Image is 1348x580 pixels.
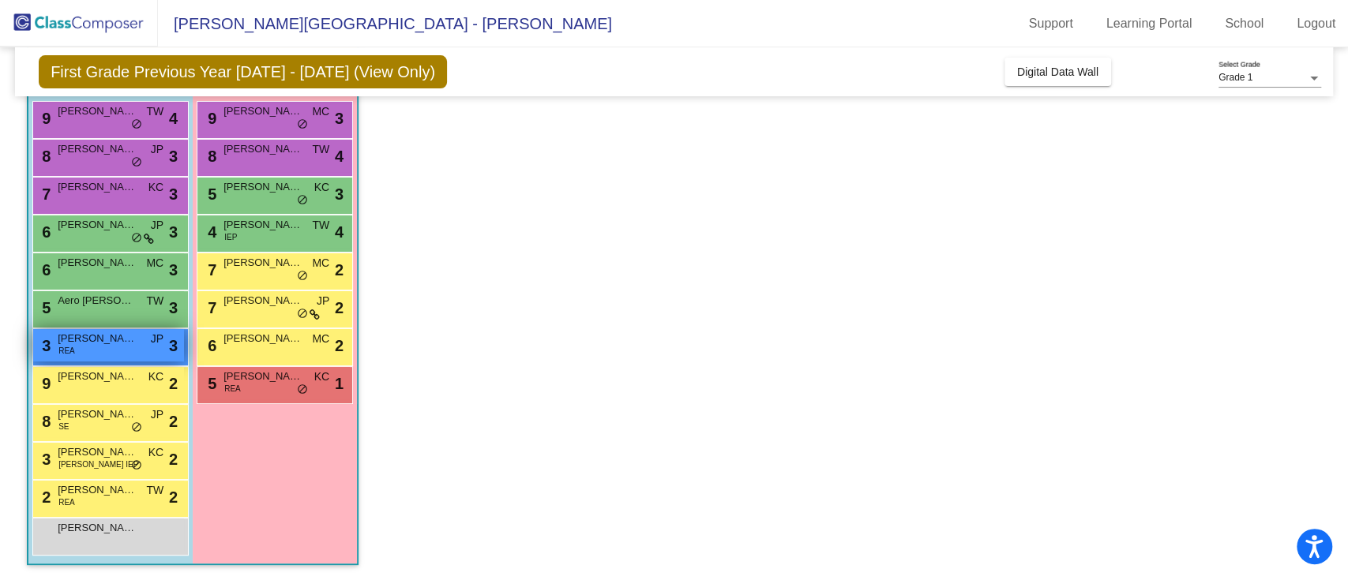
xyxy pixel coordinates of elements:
[314,369,329,385] span: KC
[58,520,137,536] span: [PERSON_NAME]
[58,255,137,271] span: [PERSON_NAME]
[204,185,216,203] span: 5
[58,345,75,357] span: REA
[38,337,51,354] span: 3
[38,261,51,279] span: 6
[204,148,216,165] span: 8
[335,296,344,320] span: 2
[38,413,51,430] span: 8
[148,369,163,385] span: KC
[131,232,142,245] span: do_not_disturb_alt
[317,293,329,309] span: JP
[131,118,142,131] span: do_not_disturb_alt
[335,144,344,168] span: 4
[169,334,178,357] span: 3
[169,258,178,282] span: 3
[131,421,142,434] span: do_not_disturb_alt
[148,444,163,461] span: KC
[169,144,178,168] span: 3
[169,447,178,471] span: 2
[151,141,163,158] span: JP
[314,179,329,196] span: KC
[204,337,216,354] span: 6
[223,293,302,309] span: [PERSON_NAME]
[169,220,178,244] span: 3
[58,444,137,460] span: [PERSON_NAME]
[38,223,51,241] span: 6
[1004,58,1111,86] button: Digital Data Wall
[223,255,302,271] span: [PERSON_NAME]
[335,258,344,282] span: 2
[58,293,137,309] span: Aero [PERSON_NAME]
[146,103,163,120] span: TW
[169,107,178,130] span: 4
[151,406,163,423] span: JP
[335,220,344,244] span: 4
[223,331,302,346] span: [PERSON_NAME]
[1094,11,1205,36] a: Learning Portal
[39,55,447,88] span: First Grade Previous Year [DATE] - [DATE] (View Only)
[151,217,163,234] span: JP
[204,299,216,316] span: 7
[38,299,51,316] span: 5
[335,372,344,395] span: 1
[169,182,178,206] span: 3
[38,488,51,506] span: 2
[204,261,216,279] span: 7
[223,217,302,233] span: [PERSON_NAME]
[38,110,51,127] span: 9
[151,331,163,347] span: JP
[58,482,137,498] span: [PERSON_NAME]
[224,383,241,395] span: REA
[1016,11,1086,36] a: Support
[223,103,302,119] span: [PERSON_NAME]
[223,141,302,157] span: [PERSON_NAME]
[169,485,178,509] span: 2
[312,217,329,234] span: TW
[223,179,302,195] span: [PERSON_NAME]
[297,270,308,283] span: do_not_disturb_alt
[131,156,142,169] span: do_not_disturb_alt
[58,458,138,470] span: [PERSON_NAME] IEP
[1284,11,1348,36] a: Logout
[169,296,178,320] span: 3
[58,331,137,346] span: [PERSON_NAME]
[158,11,612,36] span: [PERSON_NAME][GEOGRAPHIC_DATA] - [PERSON_NAME]
[169,410,178,433] span: 2
[38,375,51,392] span: 9
[148,179,163,196] span: KC
[1212,11,1276,36] a: School
[335,334,344,357] span: 2
[146,293,163,309] span: TW
[38,451,51,468] span: 3
[312,103,329,120] span: MC
[146,255,163,271] span: MC
[312,331,329,347] span: MC
[169,372,178,395] span: 2
[58,421,69,432] span: SE
[312,141,329,158] span: TW
[38,148,51,165] span: 8
[58,179,137,195] span: [PERSON_NAME]
[1017,65,1098,78] span: Digital Data Wall
[146,482,163,499] span: TW
[297,194,308,207] span: do_not_disturb_alt
[224,231,237,243] span: IEP
[297,384,308,396] span: do_not_disturb_alt
[223,369,302,384] span: [PERSON_NAME]
[58,406,137,422] span: [PERSON_NAME]
[38,185,51,203] span: 7
[58,141,137,157] span: [PERSON_NAME]
[204,110,216,127] span: 9
[335,182,344,206] span: 3
[297,308,308,320] span: do_not_disturb_alt
[204,223,216,241] span: 4
[58,103,137,119] span: [PERSON_NAME]
[58,369,137,384] span: [PERSON_NAME]
[312,255,329,271] span: MC
[297,118,308,131] span: do_not_disturb_alt
[58,496,75,508] span: REA
[131,459,142,472] span: do_not_disturb_alt
[58,217,137,233] span: [PERSON_NAME]
[204,375,216,392] span: 5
